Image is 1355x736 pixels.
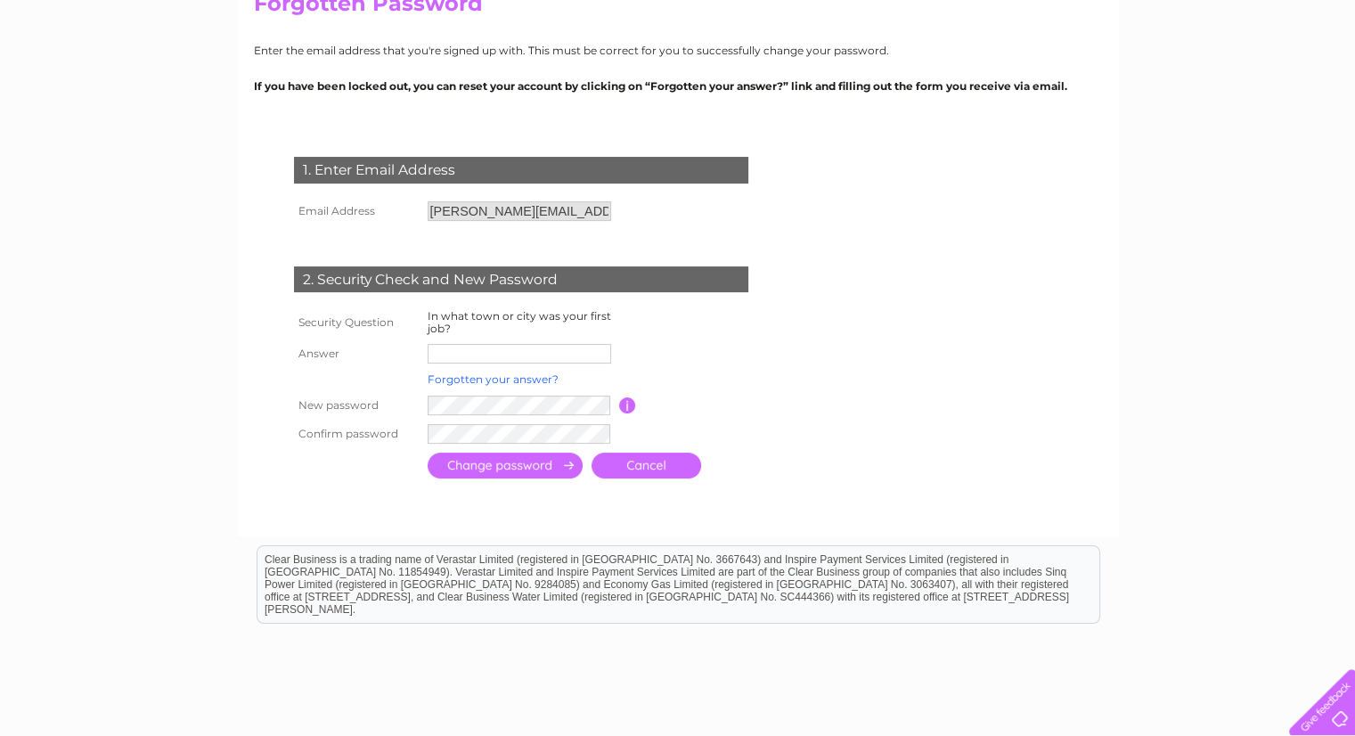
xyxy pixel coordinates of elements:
[1200,76,1253,89] a: Telecoms
[254,78,1102,94] p: If you have been locked out, you can reset your account by clicking on “Forgotten your answer?” l...
[257,10,1099,86] div: Clear Business is a trading name of Verastar Limited (registered in [GEOGRAPHIC_DATA] No. 3667643...
[290,197,423,225] th: Email Address
[1106,76,1139,89] a: Water
[290,391,423,420] th: New password
[428,309,611,335] label: In what town or city was your first job?
[1150,76,1189,89] a: Energy
[290,306,423,339] th: Security Question
[294,157,748,184] div: 1. Enter Email Address
[428,453,583,478] input: Submit
[290,339,423,368] th: Answer
[592,453,701,478] a: Cancel
[428,372,559,386] a: Forgotten your answer?
[47,46,138,101] img: logo.png
[254,42,1102,59] p: Enter the email address that you're signed up with. This must be correct for you to successfully ...
[619,397,636,413] input: Information
[1264,76,1290,89] a: Blog
[290,420,423,448] th: Confirm password
[1019,9,1142,31] a: 0333 014 3131
[294,266,748,293] div: 2. Security Check and New Password
[1301,76,1344,89] a: Contact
